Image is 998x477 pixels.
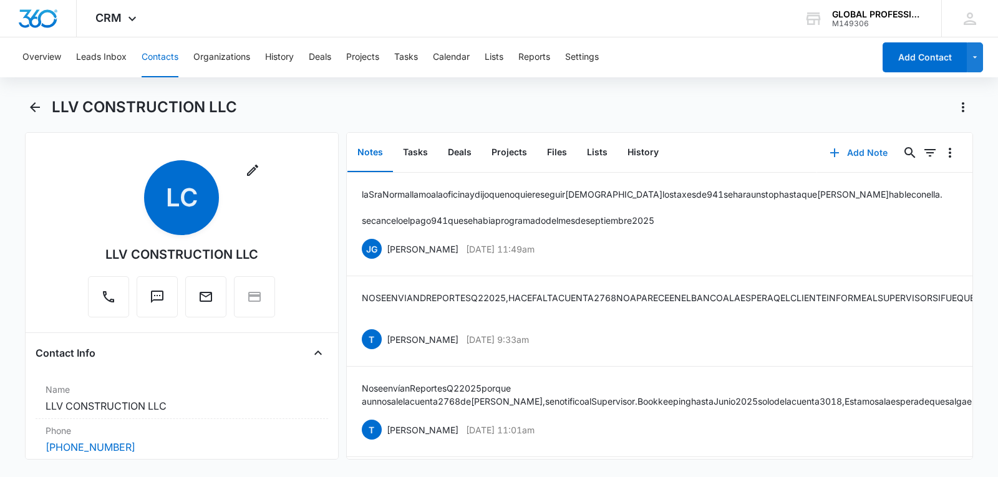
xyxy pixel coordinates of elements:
button: Reports [518,37,550,77]
button: Overflow Menu [940,143,960,163]
button: Overview [22,37,61,77]
button: Leads Inbox [76,37,127,77]
button: Deals [438,133,482,172]
button: Projects [346,37,379,77]
button: Projects [482,133,537,172]
div: Phone[PHONE_NUMBER] [36,419,328,460]
button: History [618,133,669,172]
button: Calendar [433,37,470,77]
button: History [265,37,294,77]
button: Organizations [193,37,250,77]
span: LC [144,160,219,235]
span: T [362,329,382,349]
button: Add Contact [883,42,967,72]
button: Filters [920,143,940,163]
button: Settings [565,37,599,77]
button: Search... [900,143,920,163]
p: [PERSON_NAME] [387,423,458,436]
a: Call [88,296,129,306]
p: [DATE] 11:01am [466,423,535,436]
div: account name [832,9,923,19]
dd: LLV CONSTRUCTION LLC [46,398,318,413]
div: NameLLV CONSTRUCTION LLC [36,378,328,419]
span: JG [362,239,382,259]
button: Lists [485,37,503,77]
button: Email [185,276,226,317]
span: T [362,420,382,440]
button: Tasks [394,37,418,77]
div: LLV CONSTRUCTION LLC [105,245,258,264]
button: Call [88,276,129,317]
button: Back [25,97,44,117]
button: Contacts [142,37,178,77]
button: Add Note [817,138,900,168]
button: Actions [953,97,973,117]
button: Notes [347,133,393,172]
a: Email [185,296,226,306]
p: se cancelo el pago 941 que se habia programado del mes de septiembre 2025 [362,214,942,227]
button: Deals [309,37,331,77]
button: Files [537,133,577,172]
a: [PHONE_NUMBER] [46,440,135,455]
h1: LLV CONSTRUCTION LLC [52,98,237,117]
button: Tasks [393,133,438,172]
h4: Contact Info [36,345,95,360]
p: [DATE] 9:33am [466,333,529,346]
div: account id [832,19,923,28]
p: [PERSON_NAME] [387,243,458,256]
button: Text [137,276,178,317]
p: [PERSON_NAME] [387,333,458,346]
button: Lists [577,133,618,172]
a: Text [137,296,178,306]
label: Phone [46,424,318,437]
span: CRM [95,11,122,24]
label: Name [46,383,318,396]
button: Close [308,343,328,363]
p: [DATE] 11:49am [466,243,535,256]
p: la Sra Norma llamo a la oficina y dijo que no quiere seguir [DEMOGRAPHIC_DATA] los taxes de 941 s... [362,188,942,201]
